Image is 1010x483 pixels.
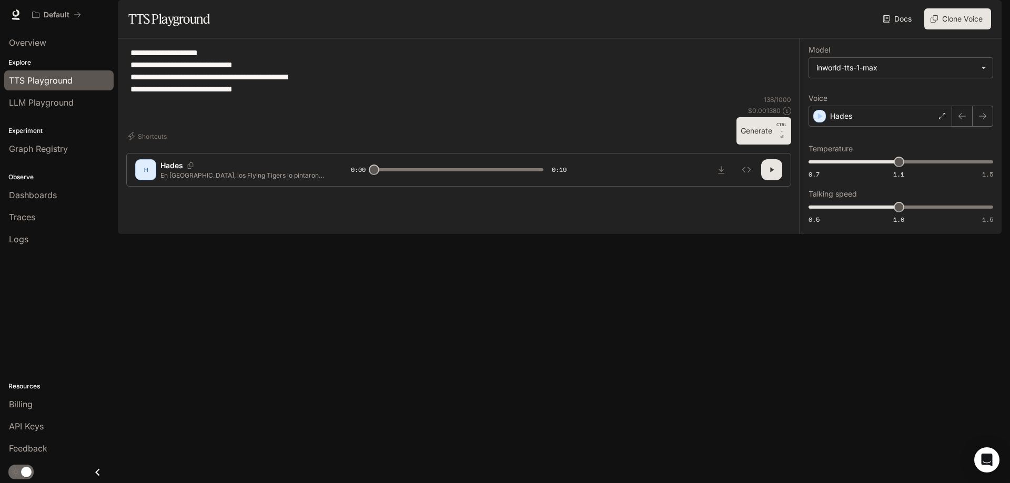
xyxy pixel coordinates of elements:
span: 0.5 [809,215,820,224]
span: 1.5 [982,170,993,179]
span: 1.5 [982,215,993,224]
div: H [137,161,154,178]
p: Talking speed [809,190,857,198]
p: Hades [160,160,183,171]
button: Inspect [736,159,757,180]
p: CTRL + [776,121,787,134]
p: Temperature [809,145,853,152]
a: Docs [881,8,916,29]
div: inworld-tts-1-max [816,63,976,73]
div: Open Intercom Messenger [974,447,999,472]
button: Shortcuts [126,128,171,145]
p: Default [44,11,69,19]
p: Hades [830,111,852,121]
span: 1.1 [893,170,904,179]
p: Model [809,46,830,54]
p: 138 / 1000 [764,95,791,104]
button: Download audio [711,159,732,180]
span: 1.0 [893,215,904,224]
button: Clone Voice [924,8,991,29]
div: inworld-tts-1-max [809,58,993,78]
span: 0:00 [351,165,366,175]
button: GenerateCTRL +⏎ [736,117,791,145]
p: ⏎ [776,121,787,140]
span: 0.7 [809,170,820,179]
button: Copy Voice ID [183,162,198,169]
p: Voice [809,95,827,102]
p: $ 0.001380 [748,106,781,115]
p: En [GEOGRAPHIC_DATA], los Flying Tigers lo pintaron con dientes de tiburón y convirtieron su debi... [160,171,326,180]
button: All workspaces [27,4,86,25]
h1: TTS Playground [128,8,210,29]
span: 0:19 [552,165,567,175]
